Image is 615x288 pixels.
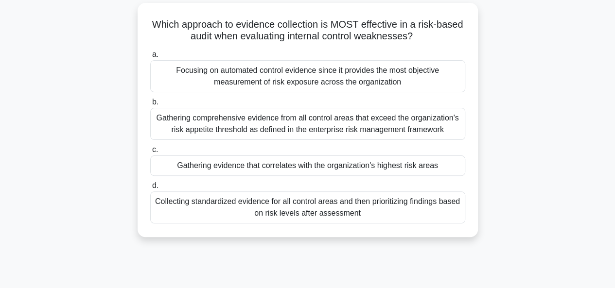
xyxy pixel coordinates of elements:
span: d. [152,181,158,189]
span: b. [152,98,158,106]
div: Focusing on automated control evidence since it provides the most objective measurement of risk e... [150,60,465,92]
div: Gathering comprehensive evidence from all control areas that exceed the organization's risk appet... [150,108,465,140]
div: Collecting standardized evidence for all control areas and then prioritizing findings based on ri... [150,191,465,223]
span: a. [152,50,158,58]
span: c. [152,145,158,153]
h5: Which approach to evidence collection is MOST effective in a risk-based audit when evaluating int... [149,18,466,43]
div: Gathering evidence that correlates with the organization's highest risk areas [150,155,465,176]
